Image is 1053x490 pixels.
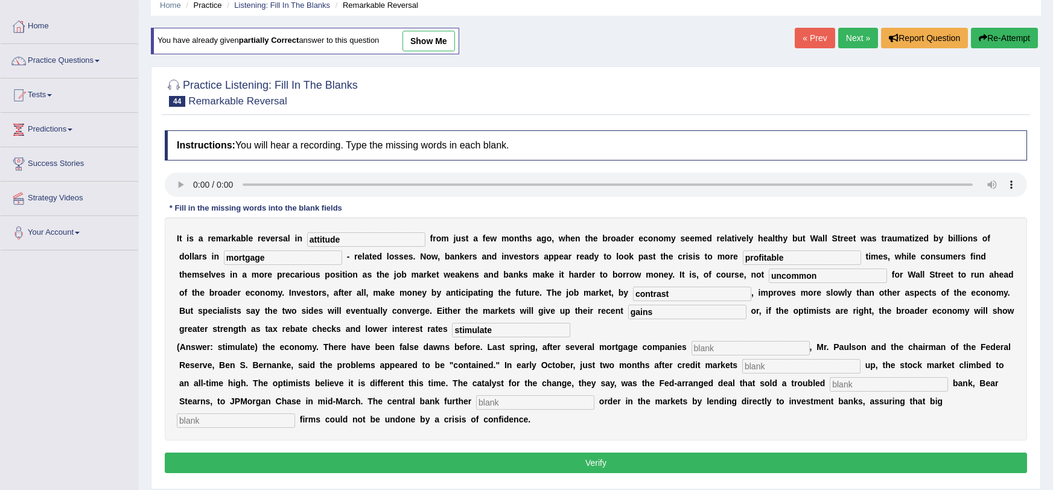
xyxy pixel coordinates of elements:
b: n [232,270,238,279]
div: You have already given answer to this question [151,28,459,54]
b: o [624,252,629,261]
b: a [643,252,648,261]
b: e [626,234,631,243]
b: k [460,252,465,261]
b: u [892,234,897,243]
b: s [681,234,686,243]
b: y [938,234,943,243]
b: r [299,270,302,279]
b: a [236,234,241,243]
b: m [501,234,509,243]
b: y [594,252,599,261]
b: e [485,234,490,243]
b: a [536,234,541,243]
b: i [186,234,189,243]
b: s [872,234,877,243]
b: l [822,234,825,243]
b: m [695,234,702,243]
b: o [925,252,931,261]
b: e [404,252,409,261]
b: W [810,234,818,243]
b: i [230,270,232,279]
b: j [453,234,456,243]
input: blank [830,377,948,392]
b: e [638,234,643,243]
b: d [377,252,383,261]
b: s [527,234,532,243]
b: a [194,252,199,261]
b: n [297,234,302,243]
b: t [853,234,856,243]
b: r [958,252,961,261]
b: l [189,252,192,261]
b: a [818,234,822,243]
b: m [871,252,878,261]
b: f [430,234,433,243]
b: t [881,234,884,243]
b: t [653,252,656,261]
b: d [589,252,594,261]
b: l [772,234,775,243]
b: r [841,234,844,243]
b: e [514,252,518,261]
b: d [179,252,185,261]
b: s [199,270,204,279]
b: t [603,252,606,261]
b: r [576,252,579,261]
b: a [888,234,892,243]
b: h [182,270,188,279]
b: h [522,234,527,243]
b: b [792,234,798,243]
b: partially correct [239,36,299,45]
b: y [749,234,754,243]
a: Next » [838,28,878,48]
b: l [387,252,389,261]
b: s [535,252,539,261]
b: s [189,234,194,243]
b: r [568,252,571,261]
b: a [242,270,247,279]
b: t [523,252,526,261]
b: s [695,252,700,261]
b: m [441,234,448,243]
b: i [973,252,976,261]
b: b [241,234,246,243]
b: l [209,270,211,279]
b: i [960,234,962,243]
b: a [295,270,300,279]
b: o [619,252,624,261]
b: y [783,234,787,243]
b: s [461,234,466,243]
h2: Practice Listening: Fill In The Blanks [165,77,358,107]
b: y [671,234,676,243]
b: t [585,234,588,243]
b: a [482,252,486,261]
b: b [445,252,450,261]
b: m [192,270,199,279]
b: m [252,270,259,279]
b: a [584,252,589,261]
b: e [270,234,275,243]
b: p [638,252,644,261]
b: v [737,234,742,243]
b: h [758,234,763,243]
a: Strategy Videos [1,182,138,212]
b: c [290,270,295,279]
a: Tests [1,78,138,109]
b: e [669,252,673,261]
b: d [621,234,626,243]
b: o [305,270,311,279]
button: Re-Attempt [971,28,1038,48]
b: r [631,234,634,243]
button: Verify [165,453,1027,473]
b: t [731,234,734,243]
b: e [911,252,916,261]
b: f [483,234,486,243]
b: r [282,270,285,279]
b: r [199,252,202,261]
b: a [867,234,872,243]
b: i [686,252,688,261]
b: m [216,234,223,243]
b: k [231,234,236,243]
b: n [486,252,492,261]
